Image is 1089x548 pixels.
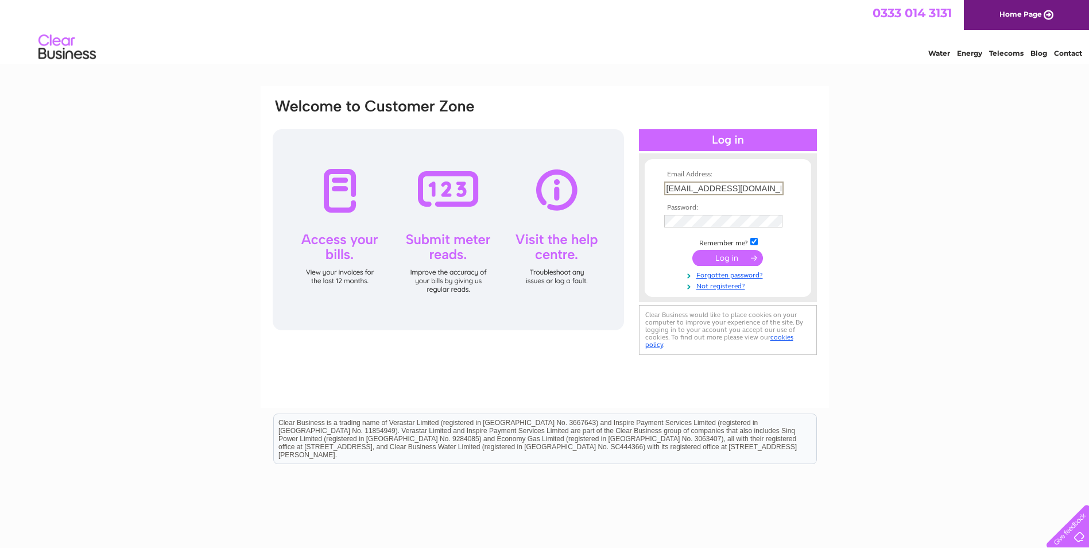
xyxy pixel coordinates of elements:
th: Password: [661,204,795,212]
a: Telecoms [989,49,1024,57]
div: Clear Business is a trading name of Verastar Limited (registered in [GEOGRAPHIC_DATA] No. 3667643... [274,6,816,56]
a: Water [928,49,950,57]
div: Clear Business would like to place cookies on your computer to improve your experience of the sit... [639,305,817,355]
a: Contact [1054,49,1082,57]
a: Forgotten password? [664,269,795,280]
img: logo.png [38,30,96,65]
a: Blog [1030,49,1047,57]
a: cookies policy [645,333,793,349]
a: Not registered? [664,280,795,291]
th: Email Address: [661,171,795,179]
a: 0333 014 3131 [873,6,952,20]
td: Remember me? [661,236,795,248]
input: Submit [692,250,763,266]
a: Energy [957,49,982,57]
